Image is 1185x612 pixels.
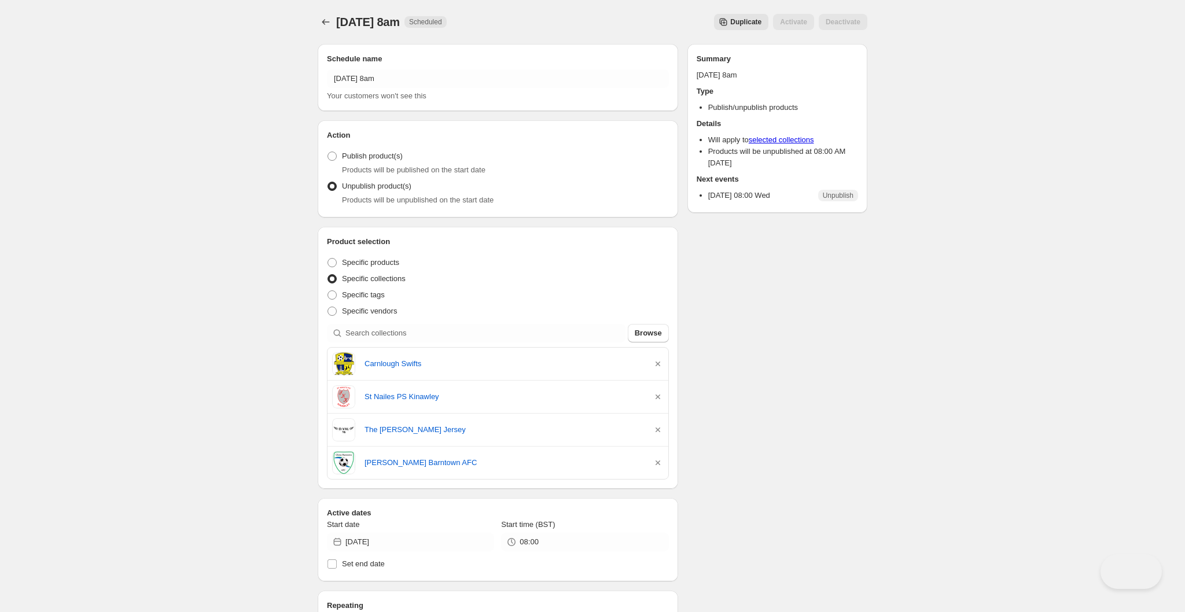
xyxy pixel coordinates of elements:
span: Publish product(s) [342,152,403,160]
span: Unpublish product(s) [342,182,411,190]
h2: Schedule name [327,53,669,65]
span: Unpublish [823,191,853,200]
span: Your customers won't see this [327,91,426,100]
h2: Active dates [327,507,669,519]
button: Secondary action label [714,14,768,30]
span: Specific tags [342,290,385,299]
li: Will apply to [708,134,858,146]
button: Schedules [318,14,334,30]
h2: Summary [697,53,858,65]
h2: Repeating [327,600,669,611]
h2: Next events [697,174,858,185]
h2: Type [697,86,858,97]
input: Search collections [345,324,625,342]
span: Set end date [342,559,385,568]
p: [DATE] 08:00 Wed [708,190,770,201]
span: Specific collections [342,274,406,283]
span: [DATE] 8am [336,16,400,28]
span: Browse [635,327,662,339]
span: Products will be unpublished on the start date [342,196,494,204]
span: Duplicate [730,17,761,27]
span: Scheduled [409,17,442,27]
span: Start date [327,520,359,529]
span: Start time (BST) [501,520,555,529]
span: Products will be published on the start date [342,165,485,174]
iframe: Help Scout Beacon - Messages and Notifications [982,382,1168,554]
button: Browse [628,324,669,342]
li: Publish/unpublish products [708,102,858,113]
a: selected collections [749,135,814,144]
span: Specific vendors [342,307,397,315]
a: The [PERSON_NAME] Jersey [365,424,643,436]
li: Products will be unpublished at 08:00 AM [DATE] [708,146,858,169]
p: [DATE] 8am [697,69,858,81]
a: Carnlough Swifts [365,358,643,370]
span: Specific products [342,258,399,267]
h2: Product selection [327,236,669,248]
a: [PERSON_NAME] Barntown AFC [365,457,643,469]
h2: Action [327,130,669,141]
a: St Nailes PS Kinawley [365,391,643,403]
h2: Details [697,118,858,130]
iframe: Help Scout Beacon - Open [1101,554,1162,589]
